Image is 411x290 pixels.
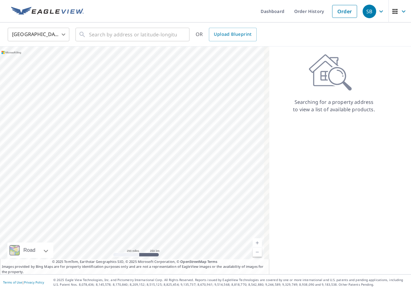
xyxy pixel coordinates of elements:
div: Road [22,243,37,258]
div: SB [363,5,376,18]
p: Searching for a property address to view a list of available products. [293,98,375,113]
a: Terms [207,259,218,264]
a: Current Level 5, Zoom In [253,238,262,247]
p: © 2025 Eagle View Technologies, Inc. and Pictometry International Corp. All Rights Reserved. Repo... [53,278,408,287]
span: Upload Blueprint [214,31,251,38]
a: Terms of Use [3,280,22,284]
a: Upload Blueprint [209,28,256,41]
div: Road [7,243,53,258]
span: © 2025 TomTom, Earthstar Geographics SIO, © 2025 Microsoft Corporation, © [52,259,218,264]
img: EV Logo [11,7,84,16]
a: OpenStreetMap [180,259,206,264]
div: OR [196,28,257,41]
a: Current Level 5, Zoom Out [253,247,262,257]
p: | [3,280,44,284]
div: [GEOGRAPHIC_DATA] [8,26,69,43]
a: Privacy Policy [24,280,44,284]
input: Search by address or latitude-longitude [89,26,177,43]
a: Order [332,5,357,18]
